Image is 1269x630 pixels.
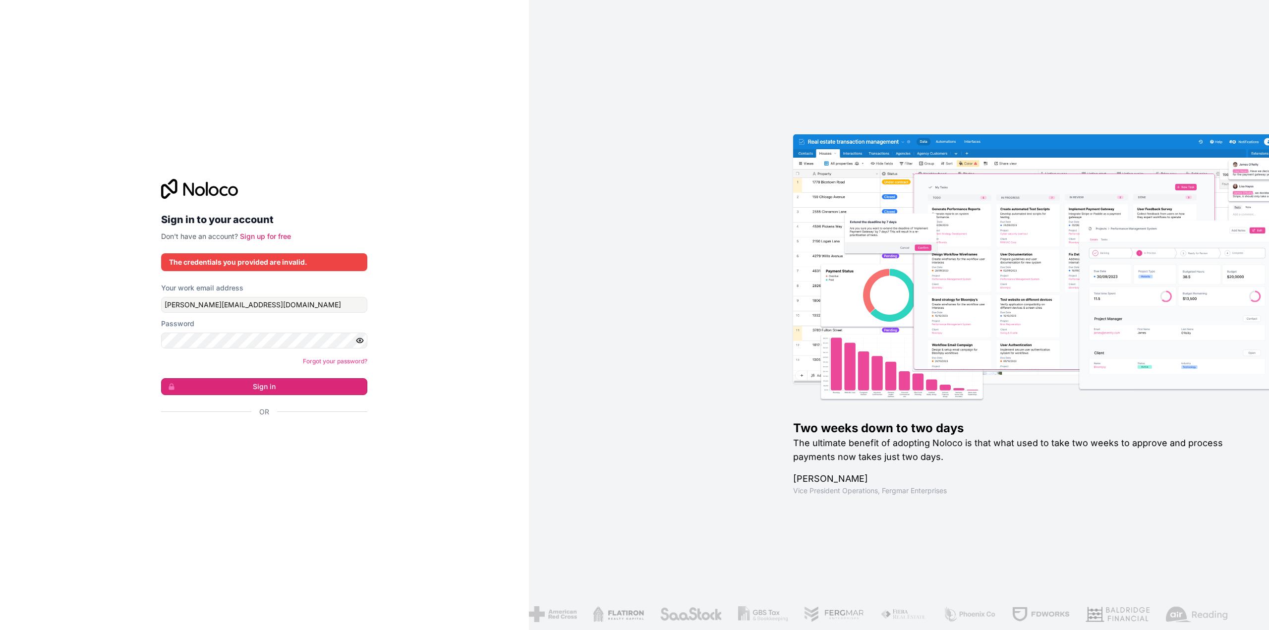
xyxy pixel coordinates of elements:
[738,606,788,622] img: /assets/gbstax-C-GtDUiK.png
[259,407,269,417] span: Or
[660,606,722,622] img: /assets/saastock-C6Zbiodz.png
[592,606,644,622] img: /assets/flatiron-C8eUkumj.png
[161,333,367,348] input: Password
[1085,606,1150,622] img: /assets/baldridge-DxmPIwAm.png
[161,211,367,229] h2: Sign in to your account
[1012,606,1070,622] img: /assets/fdworks-Bi04fVtw.png
[880,606,927,622] img: /assets/fiera-fwj2N5v4.png
[804,606,865,622] img: /assets/fergmar-CudnrXN5.png
[161,378,367,395] button: Sign in
[156,428,364,450] iframe: Sign in with Google Button
[1165,606,1228,622] img: /assets/airreading-FwAmRzSr.png
[161,232,238,240] span: Don't have an account?
[303,357,367,365] a: Forgot your password?
[793,436,1237,464] h2: The ultimate benefit of adopting Noloco is that what used to take two weeks to approve and proces...
[793,486,1237,496] h1: Vice President Operations , Fergmar Enterprises
[161,283,243,293] label: Your work email address
[528,606,577,622] img: /assets/american-red-cross-BAupjrZR.png
[169,257,359,267] div: The credentials you provided are invalid.
[161,319,194,329] label: Password
[161,297,367,313] input: Email address
[240,232,291,240] a: Sign up for free
[942,606,996,622] img: /assets/phoenix-BREaitsQ.png
[793,472,1237,486] h1: [PERSON_NAME]
[793,420,1237,436] h1: Two weeks down to two days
